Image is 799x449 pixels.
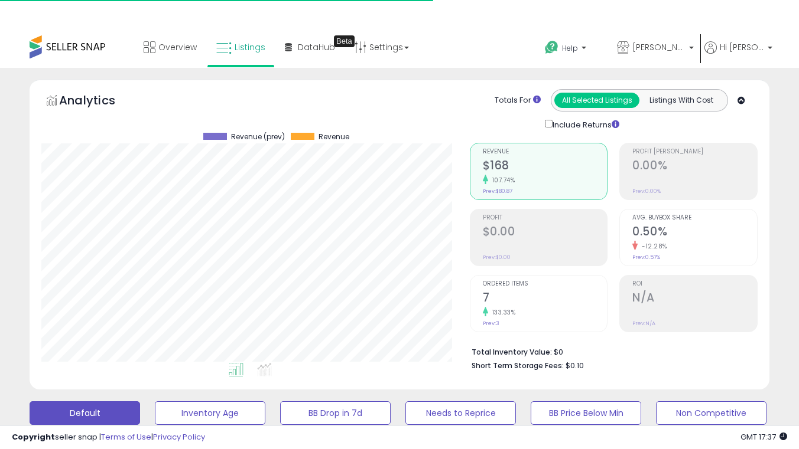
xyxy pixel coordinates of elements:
[554,93,639,108] button: All Selected Listings
[488,308,516,317] small: 133.33%
[632,149,757,155] span: Profit [PERSON_NAME]
[319,133,349,141] span: Revenue
[483,291,608,307] h2: 7
[472,344,749,358] li: $0
[638,242,667,251] small: -12.28%
[334,35,355,47] div: Tooltip anchor
[632,291,757,307] h2: N/A
[632,41,686,53] span: [PERSON_NAME] Products
[639,93,724,108] button: Listings With Cost
[632,254,660,261] small: Prev: 0.57%
[101,431,151,443] a: Terms of Use
[483,254,511,261] small: Prev: $0.00
[207,30,274,65] a: Listings
[483,188,512,195] small: Prev: $80.87
[544,40,559,55] i: Get Help
[231,133,285,141] span: Revenue (prev)
[632,215,757,221] span: Avg. Buybox Share
[158,41,197,53] span: Overview
[483,159,608,175] h2: $168
[483,149,608,155] span: Revenue
[656,401,766,425] button: Non Competitive
[566,360,584,371] span: $0.10
[535,31,606,68] a: Help
[740,431,787,443] span: 2025-09-17 17:37 GMT
[153,431,205,443] a: Privacy Policy
[608,30,703,68] a: [PERSON_NAME] Products
[483,281,608,287] span: Ordered Items
[483,225,608,241] h2: $0.00
[488,176,515,185] small: 107.74%
[280,401,391,425] button: BB Drop in 7d
[59,92,138,112] h5: Analytics
[12,431,55,443] strong: Copyright
[632,281,757,287] span: ROI
[30,401,140,425] button: Default
[235,41,265,53] span: Listings
[632,320,655,327] small: Prev: N/A
[472,360,564,371] b: Short Term Storage Fees:
[276,30,344,65] a: DataHub
[483,215,608,221] span: Profit
[531,401,641,425] button: BB Price Below Min
[632,159,757,175] h2: 0.00%
[495,95,541,106] div: Totals For
[155,401,265,425] button: Inventory Age
[405,401,516,425] button: Needs to Reprice
[346,30,418,65] a: Settings
[632,225,757,241] h2: 0.50%
[298,41,335,53] span: DataHub
[562,43,578,53] span: Help
[536,117,634,131] div: Include Returns
[12,432,205,443] div: seller snap | |
[632,188,661,195] small: Prev: 0.00%
[472,347,552,357] b: Total Inventory Value:
[704,41,772,68] a: Hi [PERSON_NAME]
[135,30,206,65] a: Overview
[720,41,764,53] span: Hi [PERSON_NAME]
[483,320,499,327] small: Prev: 3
